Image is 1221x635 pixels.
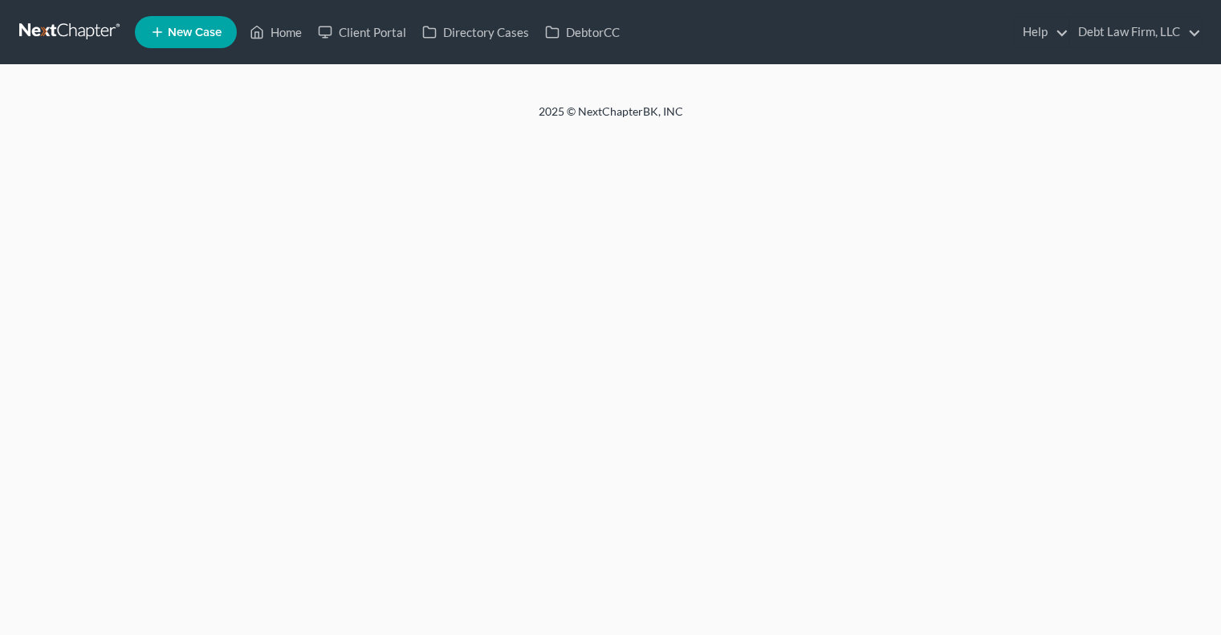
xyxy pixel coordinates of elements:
a: Directory Cases [414,18,537,47]
new-legal-case-button: New Case [135,16,237,48]
a: Client Portal [310,18,414,47]
div: 2025 © NextChapterBK, INC [153,104,1068,132]
a: Help [1015,18,1068,47]
a: DebtorCC [537,18,628,47]
a: Home [242,18,310,47]
a: Debt Law Firm, LLC [1070,18,1201,47]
